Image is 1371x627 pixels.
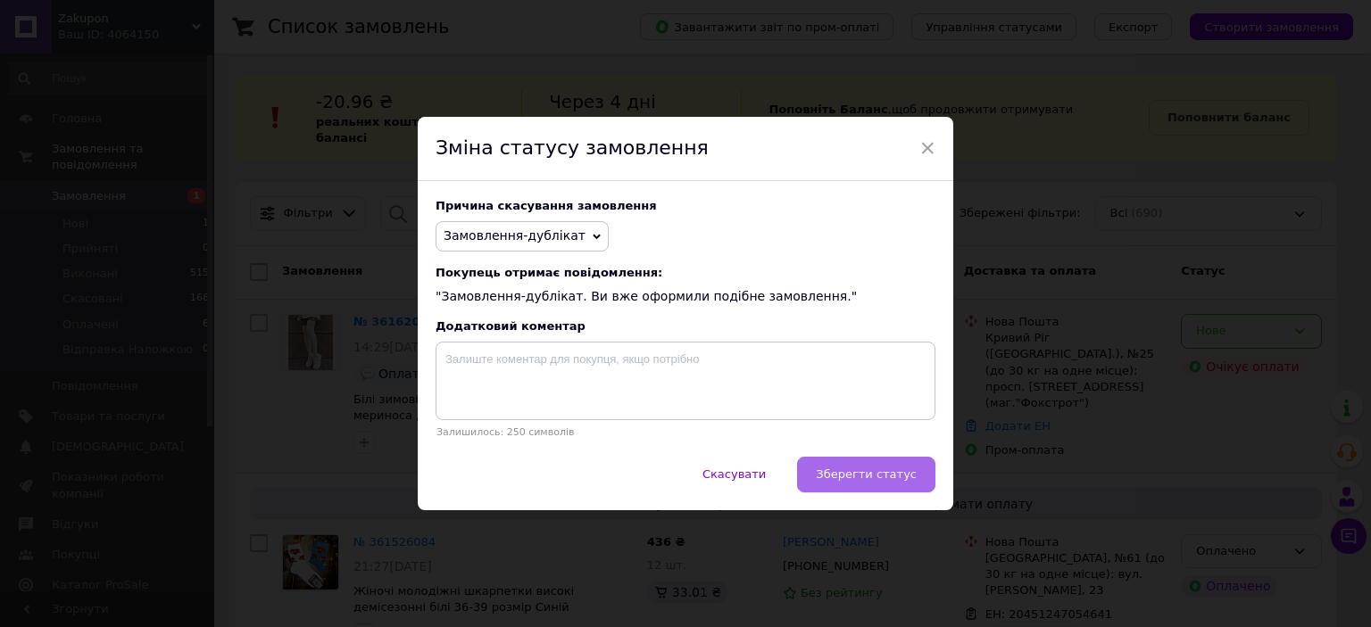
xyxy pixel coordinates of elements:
p: Залишилось: 250 символів [436,426,935,438]
span: Зберегти статус [816,467,917,481]
div: Додатковий коментар [436,319,935,333]
button: Зберегти статус [797,457,935,492]
div: Причина скасування замовлення [436,199,935,212]
span: Скасувати [702,467,766,481]
span: Замовлення-дублікат [444,228,586,243]
div: "Замовлення-дублікат. Ви вже оформили подібне замовлення." [436,266,935,306]
div: Зміна статусу замовлення [418,117,953,181]
button: Скасувати [684,457,785,492]
span: Покупець отримає повідомлення: [436,266,935,279]
span: × [919,133,935,163]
